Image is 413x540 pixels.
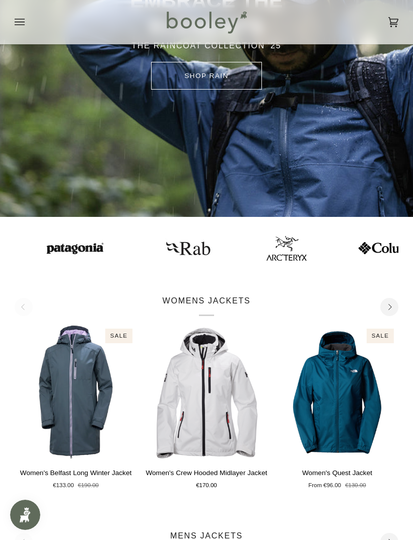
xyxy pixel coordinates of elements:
[15,324,137,460] a: Women's Belfast Long Winter Jacket
[145,324,267,460] a: Women's Crew Hooded Midlayer Jacket
[308,481,341,490] span: From €96.00
[15,464,137,490] a: Women's Belfast Long Winter Jacket
[78,481,99,490] span: €190.00
[145,464,267,490] a: Women's Crew Hooded Midlayer Jacket
[380,298,398,316] button: Next
[105,329,132,343] div: Sale
[20,468,131,478] p: Women's Belfast Long Winter Jacket
[276,324,398,460] a: Women's Quest Jacket
[10,500,40,530] iframe: Button to open loyalty program pop-up
[367,329,394,343] div: Sale
[196,481,217,490] span: €170.00
[15,324,137,490] product-grid-item: Women's Belfast Long Winter Jacket
[302,468,372,478] p: Women's Quest Jacket
[145,324,267,490] product-grid-item: Women's Crew Hooded Midlayer Jacket
[15,324,137,460] product-grid-item-variant: XS / Alpine Frost
[276,464,398,490] a: Women's Quest Jacket
[163,295,251,316] p: WOMENS JACKETS
[145,324,267,460] img: Helly Hansen Women's Crew Hooded Midlayer Jacket White - Booley Galway
[53,481,74,490] span: €133.00
[345,481,366,490] span: €130.00
[146,468,267,478] p: Women's Crew Hooded Midlayer Jacket
[85,40,328,52] p: THE RAINCOAT COLLECTION '25
[151,62,262,90] a: SHOP rain
[276,324,398,490] product-grid-item: Women's Quest Jacket
[276,324,398,460] product-grid-item-variant: XS / Midnight Petrol
[145,324,267,460] product-grid-item-variant: XS / White
[162,8,250,37] img: Booley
